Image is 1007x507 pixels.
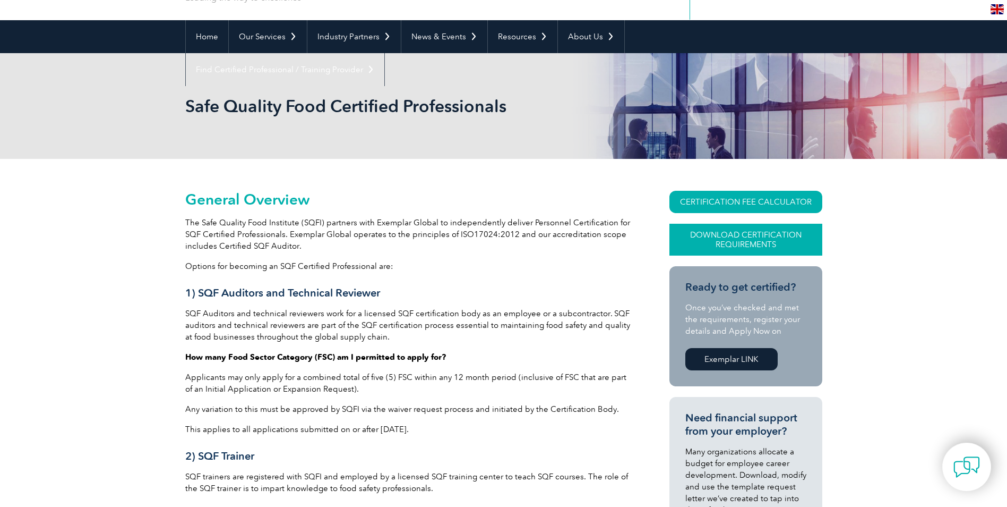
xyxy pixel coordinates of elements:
[185,352,446,362] strong: How many Food Sector Category (FSC) am I permitted to apply for?
[185,191,631,208] h2: General Overview
[185,308,631,343] p: SQF Auditors and technical reviewers work for a licensed SQF certification body as an employee or...
[488,20,557,53] a: Resources
[186,20,228,53] a: Home
[685,348,778,370] a: Exemplar LINK
[401,20,487,53] a: News & Events
[229,20,307,53] a: Our Services
[558,20,624,53] a: About Us
[185,96,593,116] h1: Safe Quality Food Certified Professionals
[185,403,631,415] p: Any variation to this must be approved by SQFI via the waiver request process and initiated by th...
[185,260,631,272] p: Options for becoming an SQF Certified Professional are:
[685,281,806,294] h3: Ready to get certified?
[185,450,631,463] h3: 2) SQF Trainer
[186,53,384,86] a: Find Certified Professional / Training Provider
[991,4,1004,14] img: en
[185,471,631,494] p: SQF trainers are registered with SQFI and employed by a licensed SQF training center to teach SQF...
[307,20,401,53] a: Industry Partners
[953,454,980,480] img: contact-chat.png
[685,411,806,438] h3: Need financial support from your employer?
[185,424,631,435] p: This applies to all applications submitted on or after [DATE].
[669,191,822,213] a: CERTIFICATION FEE CALCULATOR
[685,302,806,337] p: Once you’ve checked and met the requirements, register your details and Apply Now on
[185,217,631,252] p: The Safe Quality Food Institute (SQFI) partners with Exemplar Global to independently deliver Per...
[185,286,631,300] h3: 1) SQF Auditors and Technical Reviewer
[669,224,822,256] a: Download Certification Requirements
[185,371,631,395] p: Applicants may only apply for a combined total of five (5) FSC within any 12 month period (inclus...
